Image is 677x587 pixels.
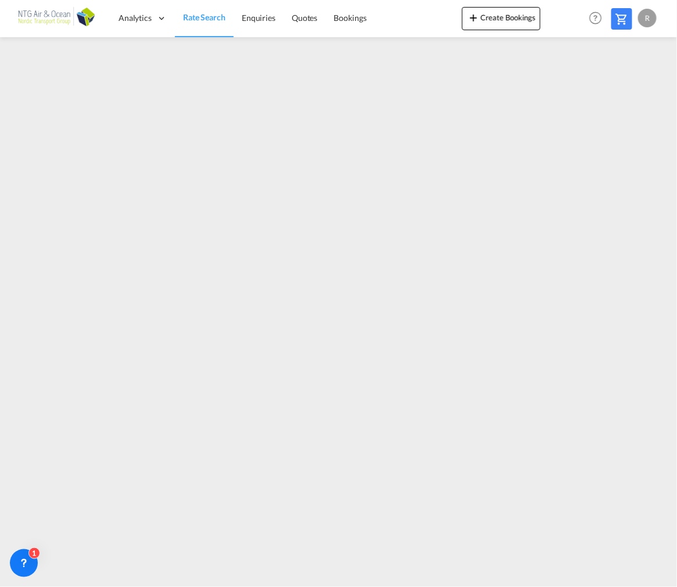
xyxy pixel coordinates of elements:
[586,8,611,29] div: Help
[586,8,606,28] span: Help
[292,13,317,23] span: Quotes
[242,13,275,23] span: Enquiries
[638,9,657,27] div: R
[334,13,367,23] span: Bookings
[462,7,540,30] button: icon-plus 400-fgCreate Bookings
[119,12,152,24] span: Analytics
[183,12,225,22] span: Rate Search
[17,5,96,31] img: af31b1c0b01f11ecbc353f8e72265e29.png
[467,10,481,24] md-icon: icon-plus 400-fg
